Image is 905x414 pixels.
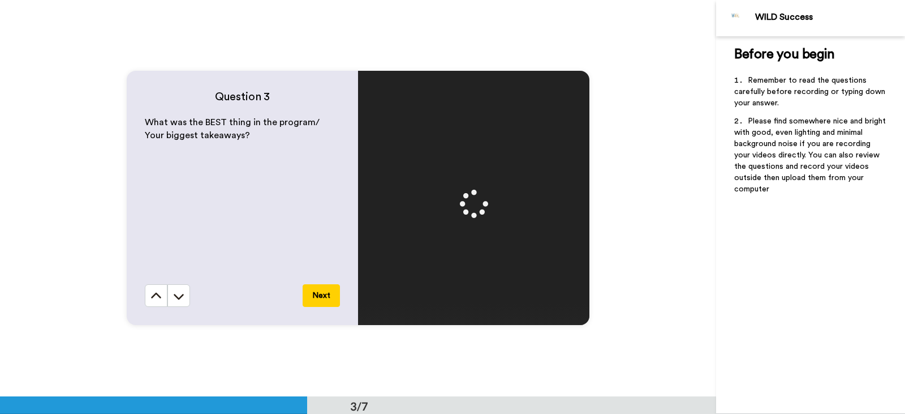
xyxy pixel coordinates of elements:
[722,5,749,32] img: Profile Image
[332,398,386,414] div: 3/7
[734,76,887,107] span: Remember to read the questions carefully before recording or typing down your answer.
[145,89,340,105] h4: Question 3
[303,284,340,307] button: Next
[734,48,834,61] span: Before you begin
[145,118,322,140] span: What was the BEST thing in the program/ Your biggest takeaways?
[755,12,904,23] div: WILD Success
[734,117,888,193] span: Please find somewhere nice and bright with good, even lighting and minimal background noise if yo...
